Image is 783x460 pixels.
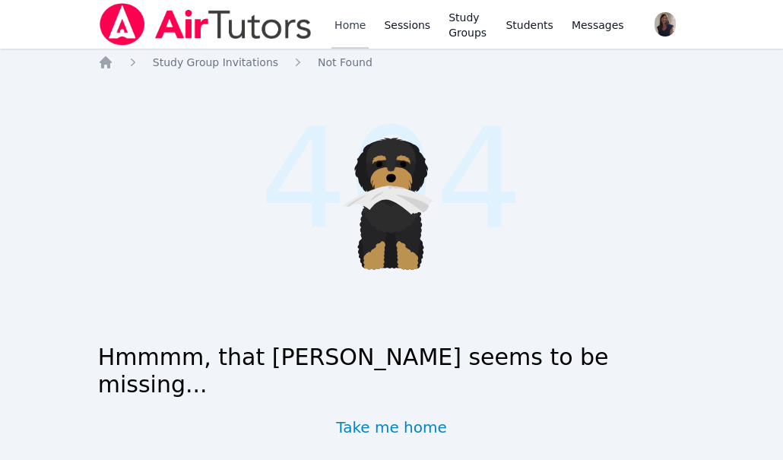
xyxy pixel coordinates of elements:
h1: Hmmmm, that [PERSON_NAME] seems to be missing... [98,344,686,398]
span: Study Group Invitations [153,56,278,68]
span: Messages [572,17,624,33]
span: 404 [260,76,523,283]
nav: Breadcrumb [98,55,686,70]
a: Not Found [318,55,372,70]
a: Study Group Invitations [153,55,278,70]
a: Take me home [336,417,447,438]
span: Not Found [318,56,372,68]
img: Air Tutors [98,3,313,46]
